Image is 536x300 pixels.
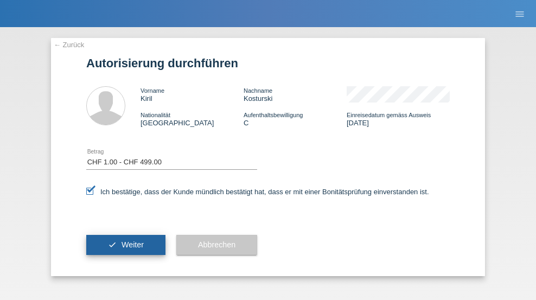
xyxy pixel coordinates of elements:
[122,240,144,249] span: Weiter
[514,9,525,20] i: menu
[244,86,347,103] div: Kosturski
[244,111,347,127] div: C
[244,87,272,94] span: Nachname
[141,87,164,94] span: Vorname
[86,188,429,196] label: Ich bestätige, dass der Kunde mündlich bestätigt hat, dass er mit einer Bonitätsprüfung einversta...
[108,240,117,249] i: check
[54,41,84,49] a: ← Zurück
[141,86,244,103] div: Kiril
[141,112,170,118] span: Nationalität
[347,111,450,127] div: [DATE]
[347,112,431,118] span: Einreisedatum gemäss Ausweis
[86,235,165,256] button: check Weiter
[198,240,235,249] span: Abbrechen
[176,235,257,256] button: Abbrechen
[509,10,531,17] a: menu
[86,56,450,70] h1: Autorisierung durchführen
[244,112,303,118] span: Aufenthaltsbewilligung
[141,111,244,127] div: [GEOGRAPHIC_DATA]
